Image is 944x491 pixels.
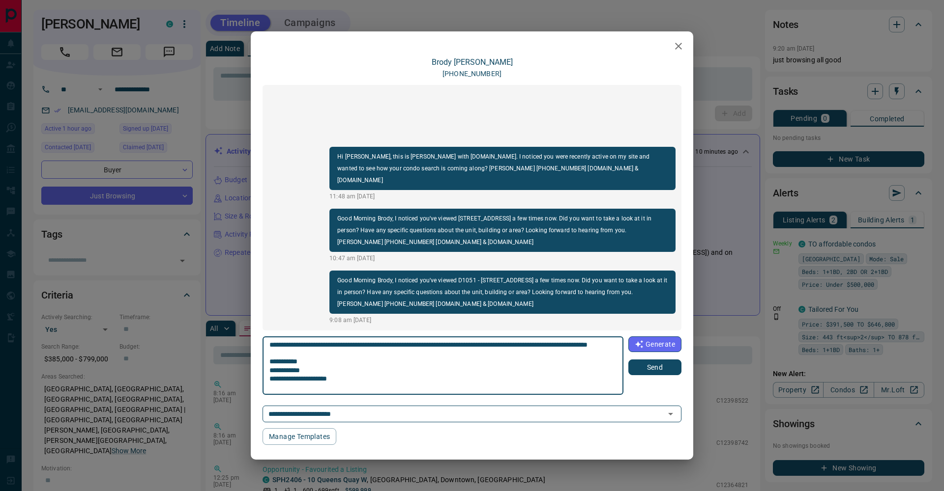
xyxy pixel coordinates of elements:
[329,316,676,325] p: 9:08 am [DATE]
[442,69,501,79] p: [PHONE_NUMBER]
[337,274,668,310] p: Good Morning Brody, I noticed you've viewed D1051 - [STREET_ADDRESS] a few times now. Did you wan...
[337,151,668,186] p: Hi [PERSON_NAME], this is [PERSON_NAME] with [DOMAIN_NAME]. I noticed you were recently active on...
[263,428,336,445] button: Manage Templates
[329,254,676,263] p: 10:47 am [DATE]
[329,192,676,201] p: 11:48 am [DATE]
[628,336,681,352] button: Generate
[664,407,678,421] button: Open
[432,57,513,67] a: Brody [PERSON_NAME]
[628,359,681,375] button: Send
[337,213,668,248] p: Good Morning Brody, I noticed you've viewed [STREET_ADDRESS] a few times now. Did you want to tak...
